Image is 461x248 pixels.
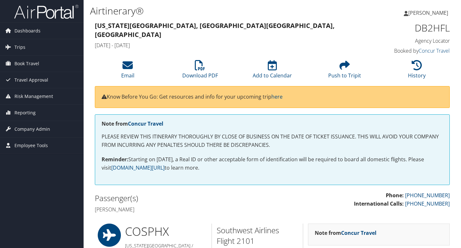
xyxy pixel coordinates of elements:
img: airportal-logo.png [14,4,78,19]
a: Download PDF [182,64,218,79]
h2: Southwest Airlines Flight 2101 [217,225,298,246]
span: Dashboards [14,23,41,39]
span: Reporting [14,105,36,121]
p: PLEASE REVIEW THIS ITINERARY THOROUGHLY BY CLOSE OF BUSINESS ON THE DATE OF TICKET ISSUANCE. THIS... [102,133,443,149]
span: Risk Management [14,88,53,104]
a: Concur Travel [128,120,163,127]
strong: Reminder: [102,156,128,163]
span: Book Travel [14,56,39,72]
span: Employee Tools [14,137,48,154]
span: Trips [14,39,25,55]
h4: [PERSON_NAME] [95,206,267,213]
span: Company Admin [14,121,50,137]
span: Travel Approval [14,72,48,88]
a: Push to Tripit [328,64,361,79]
a: [PERSON_NAME] [404,3,455,22]
a: Add to Calendar [253,64,292,79]
a: [PHONE_NUMBER] [405,200,450,207]
strong: Note from [102,120,163,127]
h4: Booked by [368,47,450,54]
h4: Agency Locator [368,37,450,44]
p: Know Before You Go: Get resources and info for your upcoming trip [102,93,443,101]
span: [PERSON_NAME] [408,9,448,16]
strong: [US_STATE][GEOGRAPHIC_DATA], [GEOGRAPHIC_DATA] [GEOGRAPHIC_DATA], [GEOGRAPHIC_DATA] [95,21,335,39]
h1: DB2HFL [368,21,450,35]
h4: [DATE] - [DATE] [95,42,359,49]
a: Email [121,64,134,79]
a: [DOMAIN_NAME][URL] [111,164,165,171]
a: [PHONE_NUMBER] [405,192,450,199]
strong: International Calls: [354,200,404,207]
a: Concur Travel [341,229,376,236]
p: Starting on [DATE], a Real ID or other acceptable form of identification will be required to boar... [102,155,443,172]
strong: Note from [315,229,376,236]
a: Concur Travel [419,47,450,54]
h2: Passenger(s) [95,193,267,204]
strong: Phone: [386,192,404,199]
h1: COS PHX [125,224,207,240]
a: here [271,93,283,100]
h1: Airtinerary® [90,4,333,18]
a: History [408,64,426,79]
